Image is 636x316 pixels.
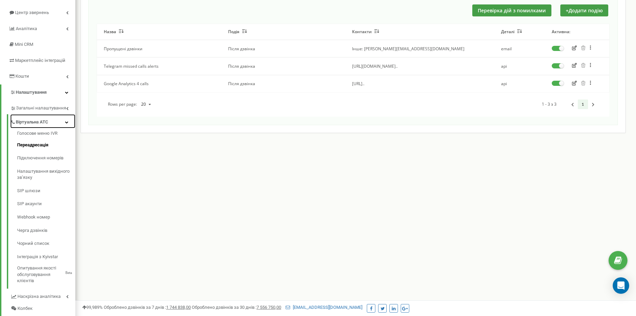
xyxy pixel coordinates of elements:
[97,75,221,92] td: Google Analytics 4 calls
[352,29,379,35] button: Контакти
[560,4,608,16] button: +Додати подію
[494,75,545,92] td: api
[17,139,75,152] a: Переадресація
[104,29,124,35] button: Назва
[17,130,75,139] a: Голосове меню IVR
[568,100,598,109] div: Pagination Navigation
[82,305,103,310] span: 99,989%
[578,100,588,109] a: 1
[221,40,345,57] td: Після дзвінка
[10,303,75,315] a: Колбек
[17,211,75,224] a: Webhook номер
[192,305,281,310] span: Оброблено дзвінків за 30 днів :
[472,4,551,16] button: Перевірка дій з помилками
[286,305,362,310] a: [EMAIL_ADDRESS][DOMAIN_NAME]
[17,237,75,250] a: Чорний список
[228,29,247,35] button: Подія
[542,100,598,109] div: 1 - 3 з 3
[16,90,47,95] span: Налаштування
[17,224,75,237] a: Черга дзвінків
[494,40,545,57] td: email
[613,277,629,294] div: Open Intercom Messenger
[10,100,75,114] a: Загальні налаштування
[15,74,29,79] span: Кошти
[352,63,398,69] span: [URL][DOMAIN_NAME]..
[352,81,364,87] span: [URL]..
[16,26,37,31] span: Аналiтика
[166,305,191,310] u: 1 744 838,00
[97,57,221,75] td: Telegram missed calls alerts
[10,114,75,128] a: Віртуальна АТС
[104,305,191,310] span: Оброблено дзвінків за 7 днів :
[1,84,75,101] a: Налаштування
[552,29,570,35] button: Активна:
[17,184,75,198] a: SIP шлюзи
[10,289,75,303] a: Наскрізна аналітика
[17,293,61,300] span: Наскрізна аналітика
[15,42,33,47] span: Mini CRM
[16,119,48,126] span: Віртуальна АТС
[17,165,75,184] a: Налаштування вихідного зв’язку
[16,105,66,111] span: Загальні налаштування
[17,263,75,284] a: Опитування якості обслуговування клієнтівBeta
[15,58,65,63] span: Маркетплейс інтеграцій
[501,29,522,35] button: Деталі
[257,305,281,310] u: 7 556 750,00
[494,57,545,75] td: api
[221,57,345,75] td: Після дзвінка
[141,102,146,106] div: 20
[17,250,75,264] a: Інтеграція з Kyivstar
[17,305,33,312] span: Колбек
[17,152,75,165] a: Підключення номерів
[108,99,154,110] div: Rows per page:
[97,40,221,57] td: Пропущені дзвінки
[15,10,49,15] span: Центр звернень
[221,75,345,92] td: Після дзвінка
[345,40,495,57] td: Інше: [PERSON_NAME][EMAIL_ADDRESS][DOMAIN_NAME]
[17,197,75,211] a: SIP акаунти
